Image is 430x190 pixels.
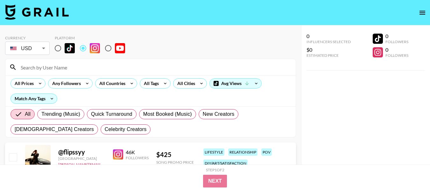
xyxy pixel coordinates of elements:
div: 0 [307,33,351,39]
div: 0 [385,33,408,39]
div: Estimated Price [307,53,351,58]
a: [PERSON_NAME][EMAIL_ADDRESS][DOMAIN_NAME] [58,161,152,167]
img: Instagram [113,149,123,160]
div: Step 1 of 2 [206,167,224,172]
div: $0 [307,47,351,53]
button: View Full Stats [113,164,143,169]
img: Grail Talent [5,4,69,20]
div: 46K [126,149,149,155]
div: Influencers Selected [307,39,351,44]
div: Avg Views [210,79,261,88]
span: Celebrity Creators [105,126,147,133]
img: YouTube [115,43,125,53]
div: Match Any Tags [11,94,57,103]
div: Song Promo Price [156,160,194,165]
div: lifestyle [203,148,224,156]
div: Platform [55,36,130,40]
div: Any Followers [48,79,82,88]
div: All Countries [95,79,127,88]
div: $ 425 [156,151,194,159]
div: @ flipssyy [58,148,105,156]
img: Instagram [90,43,100,53]
div: Followers [385,39,408,44]
img: TikTok [65,43,75,53]
div: 0 [385,47,408,53]
div: Followers [385,53,408,58]
div: diy/art/satisfaction [203,160,248,167]
button: Next [203,175,227,187]
div: pov [261,148,272,156]
div: All Prices [11,79,35,88]
span: Trending (Music) [41,110,80,118]
div: relationship [228,148,257,156]
div: USD [6,43,48,54]
span: [DEMOGRAPHIC_DATA] Creators [15,126,94,133]
div: Currency [5,36,50,40]
div: Followers [126,155,149,160]
span: New Creators [203,110,235,118]
div: All Cities [173,79,196,88]
input: Search by User Name [17,62,292,72]
div: [GEOGRAPHIC_DATA] [58,156,105,161]
span: Quick Turnaround [91,110,132,118]
span: Most Booked (Music) [143,110,192,118]
div: All Tags [140,79,160,88]
span: All [25,110,31,118]
button: open drawer [416,6,429,19]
